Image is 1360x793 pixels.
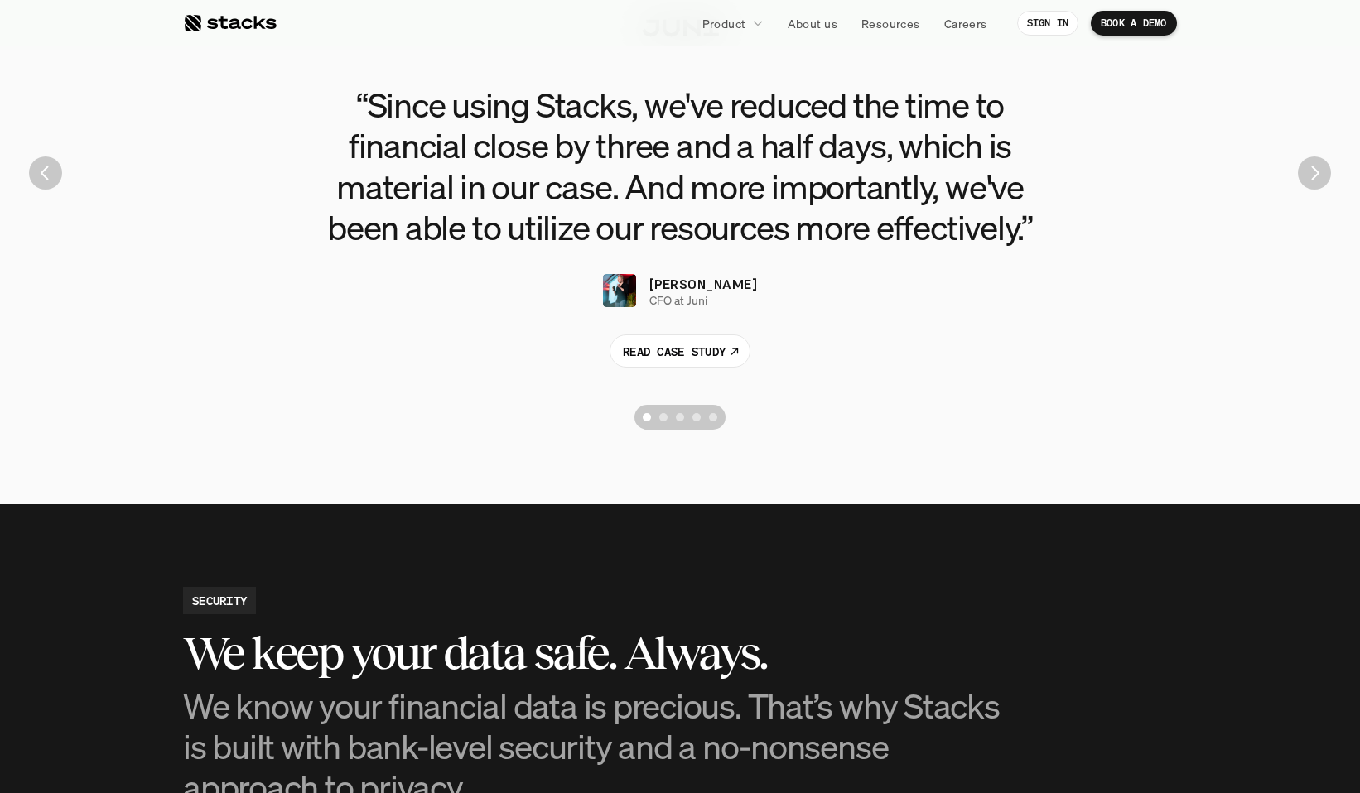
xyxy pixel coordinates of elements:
img: Back Arrow [29,156,62,190]
p: READ CASE STUDY [623,342,726,359]
p: Resources [861,15,920,32]
a: SIGN IN [1017,11,1079,36]
img: Next Arrow [1298,156,1331,190]
a: Resources [851,8,930,38]
button: Scroll to page 1 [634,405,655,430]
a: Careers [934,8,997,38]
button: Scroll to page 5 [705,405,726,430]
p: CFO at Juni [649,294,707,308]
p: SIGN IN [1027,17,1069,29]
p: Product [702,15,746,32]
a: Privacy Policy [195,383,268,395]
p: Careers [944,15,987,32]
p: About us [788,15,837,32]
a: BOOK A DEMO [1091,11,1177,36]
button: Scroll to page 3 [672,405,688,430]
h2: SECURITY [192,592,247,609]
a: About us [778,8,847,38]
button: Previous [29,156,62,190]
p: BOOK A DEMO [1101,17,1167,29]
button: Scroll to page 2 [655,405,672,430]
h3: We keep your data safe. Always. [183,627,1011,679]
button: Scroll to page 4 [688,405,705,430]
p: [PERSON_NAME] [649,274,757,294]
button: Next [1298,156,1331,190]
h3: “Since using Stacks, we've reduced the time to financial close by three and a half days, which is... [307,84,1053,248]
